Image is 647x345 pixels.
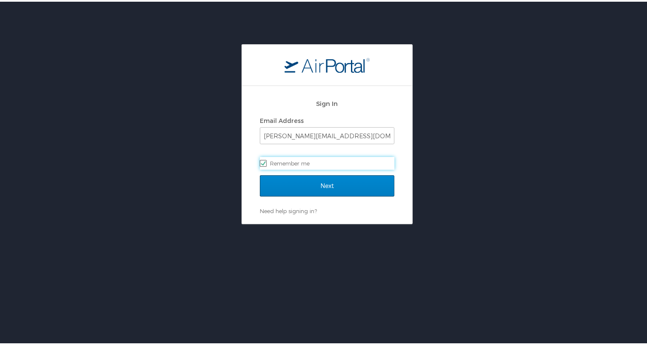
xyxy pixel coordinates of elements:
[260,115,304,123] label: Email Address
[285,56,370,71] img: logo
[260,97,394,107] h2: Sign In
[260,206,317,213] a: Need help signing in?
[260,174,394,195] input: Next
[260,155,394,168] label: Remember me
